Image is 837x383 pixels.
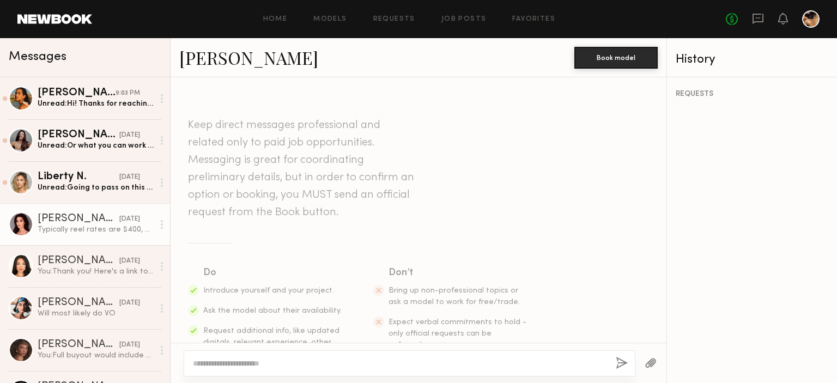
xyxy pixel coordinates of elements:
[38,256,119,266] div: [PERSON_NAME]
[38,224,154,235] div: Typically reel rates are $400, unless you want me to post it on my socials- then it’s a bit more ...
[389,319,526,349] span: Expect verbal commitments to hold - only official requests can be enforced.
[38,339,119,350] div: [PERSON_NAME]
[574,52,658,62] a: Book model
[179,46,318,69] a: [PERSON_NAME]
[38,130,119,141] div: [PERSON_NAME]
[119,172,140,183] div: [DATE]
[203,327,339,357] span: Request additional info, like updated digitals, relevant experience, other skills, etc.
[676,90,828,98] div: REQUESTS
[203,287,334,294] span: Introduce yourself and your project.
[38,214,119,224] div: [PERSON_NAME]
[38,99,154,109] div: Unread: Hi! Thanks for reaching out! I saw this was listed as ugc content, are you only looking t...
[38,297,119,308] div: [PERSON_NAME]
[38,88,116,99] div: [PERSON_NAME]
[119,130,140,141] div: [DATE]
[119,298,140,308] div: [DATE]
[389,287,520,306] span: Bring up non-professional topics or ask a model to work for free/trade.
[263,16,288,23] a: Home
[574,47,658,69] button: Book model
[116,88,140,99] div: 9:03 PM
[389,265,528,281] div: Don’t
[188,117,417,221] header: Keep direct messages professional and related only to paid job opportunities. Messaging is great ...
[38,183,154,193] div: Unread: Going to pass on this one thank you!
[38,350,154,361] div: You: Full buyout would include paid ads, although i'm not really running ads right now. I just la...
[512,16,555,23] a: Favorites
[9,51,66,63] span: Messages
[38,172,119,183] div: Liberty N.
[373,16,415,23] a: Requests
[38,308,154,319] div: Will most likely do VO
[119,256,140,266] div: [DATE]
[676,53,828,66] div: History
[313,16,347,23] a: Models
[203,265,343,281] div: Do
[38,141,154,151] div: Unread: Or what you can work with in the budget
[119,340,140,350] div: [DATE]
[38,266,154,277] div: You: Thank you! Here's a link to the updated brief. Please review and lmk what you would charge f...
[441,16,487,23] a: Job Posts
[119,214,140,224] div: [DATE]
[203,307,342,314] span: Ask the model about their availability.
